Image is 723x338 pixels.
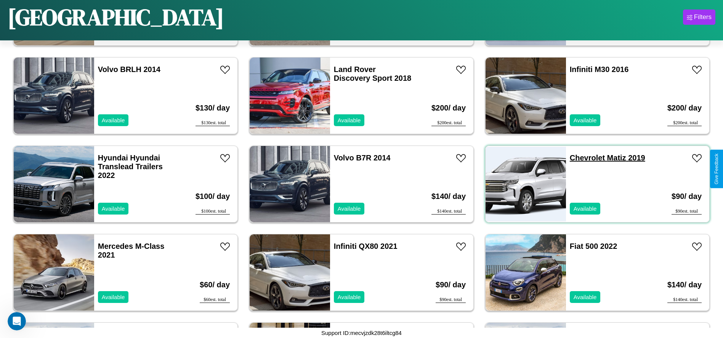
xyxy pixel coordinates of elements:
[338,203,361,214] p: Available
[196,184,230,208] h3: $ 100 / day
[8,312,26,330] iframe: Intercom live chat
[196,208,230,215] div: $ 100 est. total
[436,273,466,297] h3: $ 90 / day
[102,115,125,125] p: Available
[196,120,230,126] div: $ 130 est. total
[667,96,702,120] h3: $ 200 / day
[570,65,629,74] a: Infiniti M30 2016
[694,13,712,21] div: Filters
[98,154,163,179] a: Hyundai Hyundai Translead Trailers 2022
[574,292,597,302] p: Available
[98,65,160,74] a: Volvo BRLH 2014
[570,242,617,250] a: Fiat 500 2022
[714,154,719,184] div: Give Feedback
[667,297,702,303] div: $ 140 est. total
[102,203,125,214] p: Available
[436,297,466,303] div: $ 90 est. total
[667,273,702,297] h3: $ 140 / day
[8,2,224,33] h1: [GEOGRAPHIC_DATA]
[683,10,715,25] button: Filters
[431,96,466,120] h3: $ 200 / day
[200,273,230,297] h3: $ 60 / day
[431,120,466,126] div: $ 200 est. total
[334,242,398,250] a: Infiniti QX80 2021
[570,154,645,162] a: Chevrolet Matiz 2019
[334,154,391,162] a: Volvo B7R 2014
[196,96,230,120] h3: $ 130 / day
[574,203,597,214] p: Available
[431,184,466,208] h3: $ 140 / day
[334,65,411,82] a: Land Rover Discovery Sport 2018
[102,292,125,302] p: Available
[667,120,702,126] div: $ 200 est. total
[98,242,165,259] a: Mercedes M-Class 2021
[338,115,361,125] p: Available
[338,292,361,302] p: Available
[672,184,702,208] h3: $ 90 / day
[321,328,402,338] p: Support ID: mecvjzdk28t6iltcg84
[431,208,466,215] div: $ 140 est. total
[672,208,702,215] div: $ 90 est. total
[200,297,230,303] div: $ 60 est. total
[574,115,597,125] p: Available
